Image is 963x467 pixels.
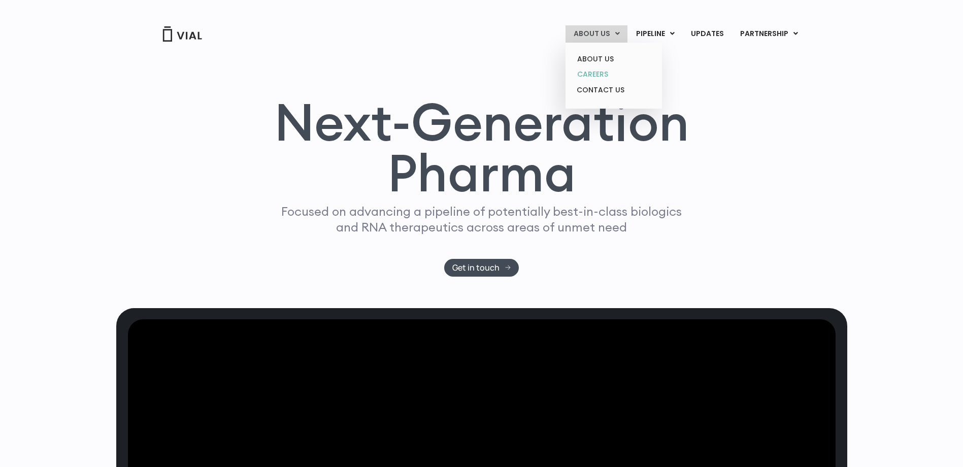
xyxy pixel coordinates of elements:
a: ABOUT USMenu Toggle [566,25,627,43]
a: ABOUT US [569,51,658,67]
span: Get in touch [452,264,500,272]
a: Get in touch [444,259,519,277]
h1: Next-Generation Pharma [262,96,702,199]
a: PIPELINEMenu Toggle [628,25,682,43]
a: CONTACT US [569,82,658,98]
a: CAREERS [569,66,658,82]
img: Vial Logo [162,26,203,42]
p: Focused on advancing a pipeline of potentially best-in-class biologics and RNA therapeutics acros... [277,204,686,235]
a: PARTNERSHIPMenu Toggle [732,25,806,43]
a: UPDATES [683,25,732,43]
